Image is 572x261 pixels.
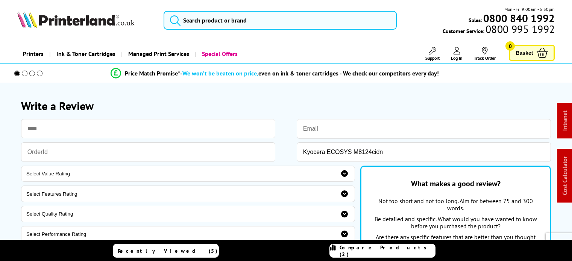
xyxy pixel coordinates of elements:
span: Compare Products (2) [340,244,435,258]
span: Basket [516,48,533,58]
a: Compare Products (2) [329,244,435,258]
a: Printers [17,44,49,63]
input: ProductName [297,142,551,162]
span: Mon - Fri 9:00am - 5:30pm [504,6,555,13]
div: - even on ink & toner cartridges - We check our competitors every day! [180,69,439,77]
span: Support [425,55,440,61]
div: What makes a good review? [373,179,538,189]
a: Intranet [561,111,569,131]
a: Special Offers [195,44,243,63]
input: OrderId [21,142,276,162]
span: Price Match Promise* [125,69,180,77]
a: 0800 840 1992 [482,15,555,22]
span: Ink & Toner Cartridges [56,44,115,63]
b: 0800 840 1992 [483,11,555,25]
h1: Write a Review [21,98,551,113]
span: 0800 995 1992 [484,26,555,33]
span: Recently Viewed (5) [118,247,218,254]
img: Printerland Logo [17,11,135,28]
input: Email [297,119,551,139]
span: 0 [505,41,515,51]
a: Managed Print Services [121,44,195,63]
a: Recently Viewed (5) [113,244,219,258]
span: Customer Service: [443,26,555,35]
a: Log In [451,47,463,61]
p: Are there any specific features that are better than you thought they would be? [373,234,538,248]
a: Basket 0 [509,45,555,61]
a: Track Order [474,47,496,61]
a: Printerland Logo [17,11,154,29]
p: Be detailed and specific. What would you have wanted to know before you purchased the product? [373,216,538,230]
p: Not too short and not too long. Aim for between 75 and 300 words. [373,198,538,212]
li: modal_Promise [4,67,546,80]
span: We won’t be beaten on price, [182,69,258,77]
a: Cost Calculator [561,157,569,195]
span: Log In [451,55,463,61]
input: Search product or brand [164,11,397,30]
a: Support [425,47,440,61]
a: Ink & Toner Cartridges [49,44,121,63]
span: Sales: [469,17,482,24]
